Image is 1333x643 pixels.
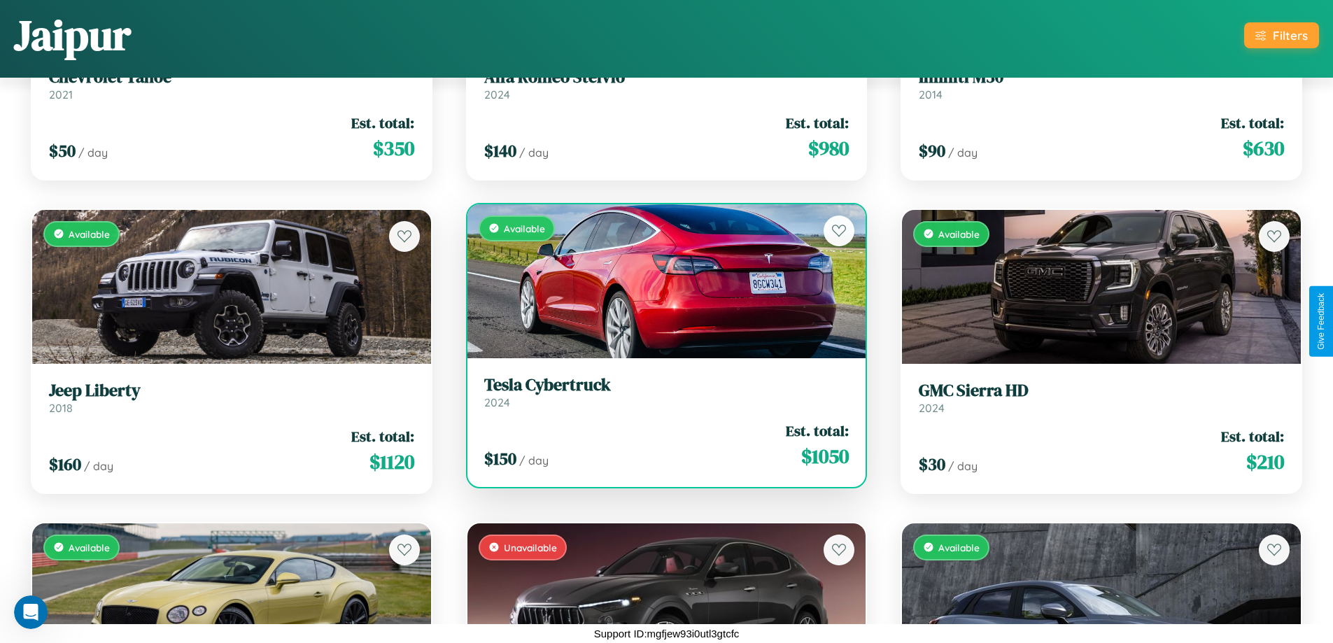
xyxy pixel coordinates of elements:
[49,401,73,415] span: 2018
[938,542,980,553] span: Available
[919,139,945,162] span: $ 90
[49,87,73,101] span: 2021
[919,453,945,476] span: $ 30
[786,113,849,133] span: Est. total:
[484,447,516,470] span: $ 150
[484,375,849,395] h3: Tesla Cybertruck
[519,453,549,467] span: / day
[919,87,943,101] span: 2014
[1273,28,1308,43] div: Filters
[1246,448,1284,476] span: $ 210
[373,134,414,162] span: $ 350
[786,421,849,441] span: Est. total:
[808,134,849,162] span: $ 980
[351,426,414,446] span: Est. total:
[919,67,1284,101] a: Infiniti M302014
[1221,426,1284,446] span: Est. total:
[1244,22,1319,48] button: Filters
[49,67,414,101] a: Chevrolet Tahoe2021
[504,222,545,234] span: Available
[484,67,849,101] a: Alfa Romeo Stelvio2024
[919,67,1284,87] h3: Infiniti M30
[14,595,48,629] iframe: Intercom live chat
[919,401,945,415] span: 2024
[69,542,110,553] span: Available
[919,381,1284,401] h3: GMC Sierra HD
[1316,293,1326,350] div: Give Feedback
[84,459,113,473] span: / day
[484,87,510,101] span: 2024
[49,139,76,162] span: $ 50
[484,67,849,87] h3: Alfa Romeo Stelvio
[519,146,549,160] span: / day
[484,395,510,409] span: 2024
[484,139,516,162] span: $ 140
[351,113,414,133] span: Est. total:
[78,146,108,160] span: / day
[69,228,110,240] span: Available
[14,6,131,64] h1: Jaipur
[484,375,849,409] a: Tesla Cybertruck2024
[49,453,81,476] span: $ 160
[919,381,1284,415] a: GMC Sierra HD2024
[369,448,414,476] span: $ 1120
[504,542,557,553] span: Unavailable
[49,381,414,401] h3: Jeep Liberty
[938,228,980,240] span: Available
[1221,113,1284,133] span: Est. total:
[49,381,414,415] a: Jeep Liberty2018
[801,442,849,470] span: $ 1050
[49,67,414,87] h3: Chevrolet Tahoe
[948,146,978,160] span: / day
[594,624,740,643] p: Support ID: mgfjew93i0utl3gtcfc
[1243,134,1284,162] span: $ 630
[948,459,978,473] span: / day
